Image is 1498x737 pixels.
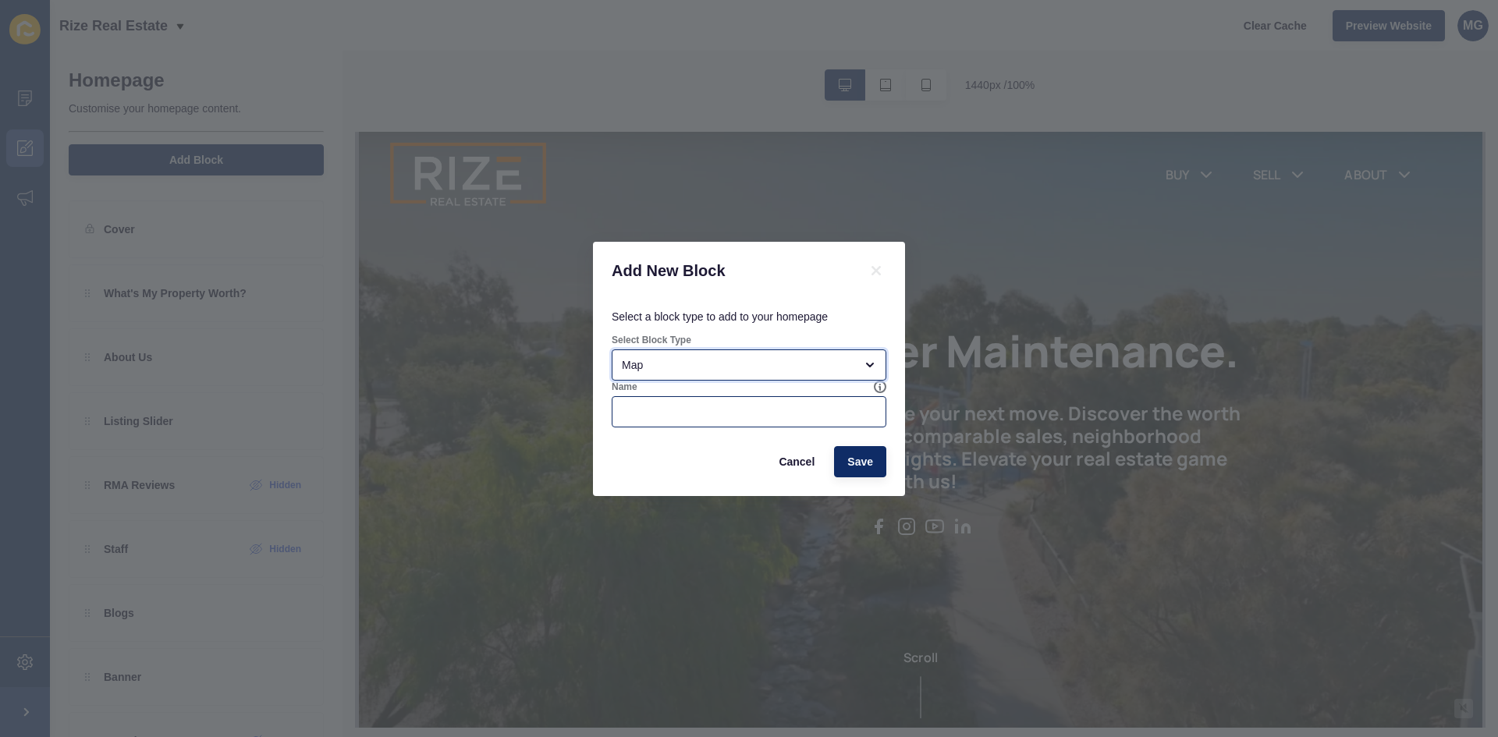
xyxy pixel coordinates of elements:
[985,34,1028,52] a: ABOUT
[612,260,847,281] h1: Add New Block
[612,334,691,346] label: Select Block Type
[236,270,887,360] h2: Rize Real Estate. Helping you make your next move. Discover the worth of your property and explor...
[807,34,830,52] a: BUY
[6,516,1117,586] div: Scroll
[834,446,886,477] button: Save
[31,8,187,78] img: Company logo
[612,349,886,381] div: open menu
[612,381,637,393] label: Name
[612,299,886,334] p: Select a block type to add to your homepage
[847,454,873,469] span: Save
[894,34,922,52] a: SELL
[244,193,880,245] h1: *Website Under Maintenance.
[765,446,828,477] button: Cancel
[779,454,815,469] span: Cancel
